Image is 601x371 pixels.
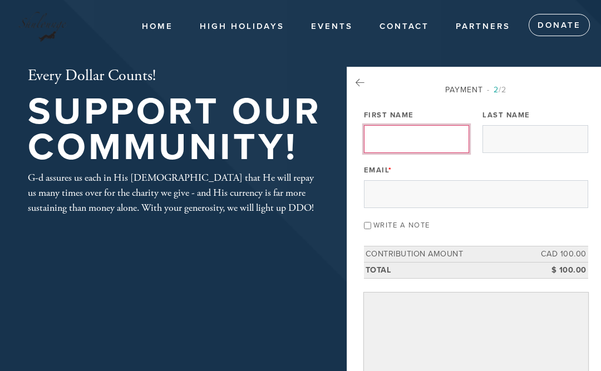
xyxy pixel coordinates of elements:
label: First Name [364,110,414,120]
td: CAD 100.00 [538,246,588,263]
span: 2 [494,85,499,95]
td: Contribution Amount [364,246,538,263]
span: This field is required. [388,166,392,175]
a: Contact [371,16,437,37]
label: Last Name [482,110,530,120]
td: $ 100.00 [538,262,588,278]
h2: Every Dollar Counts! [28,67,323,86]
a: Events [303,16,361,37]
td: Total [364,262,538,278]
label: Email [364,165,392,175]
a: Donate [529,14,590,36]
h1: Support our Community! [28,94,323,166]
div: G-d assures us each in His [DEMOGRAPHIC_DATA] that He will repay us many times over for the chari... [28,170,323,215]
label: Write a note [373,221,430,230]
a: High Holidays [191,16,293,37]
a: Partners [447,16,519,37]
span: /2 [487,85,506,95]
div: Payment [364,84,588,96]
img: Shulounge%20Logo%20HQ%20%28no%20background%29.png [17,6,68,46]
a: Home [134,16,181,37]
